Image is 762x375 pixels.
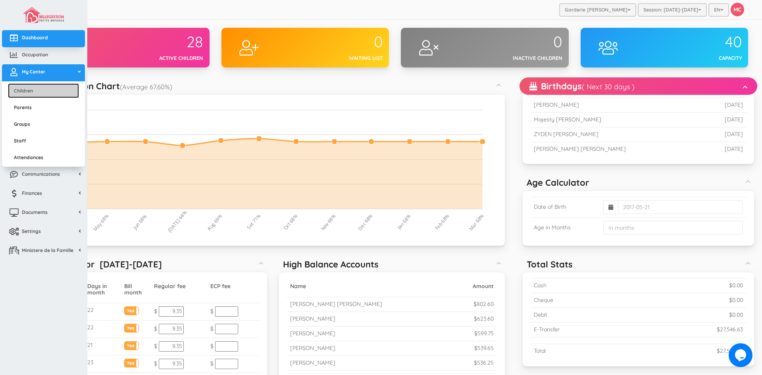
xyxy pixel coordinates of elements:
small: $536.25 [474,359,494,366]
div: 40 [642,34,742,50]
span: $ [154,342,157,350]
td: 22 [84,303,121,321]
td: 23 [84,356,121,373]
td: ZYDEN [PERSON_NAME] [531,127,703,142]
td: Total [531,344,638,358]
tspan: [DATE] 64% [166,209,188,233]
span: Ministere de la Famille [22,247,73,254]
small: [PERSON_NAME] [290,359,335,366]
a: Attendances [8,150,79,165]
td: 21 [84,338,121,356]
h5: Age Calculator [527,178,589,187]
tspan: Aug 69% [206,213,224,232]
h5: ECP fee [210,283,256,289]
label: Yes [125,324,139,330]
span: $ [210,342,214,350]
td: E-Transfer [531,322,638,337]
h5: Birthdays [529,81,635,91]
td: Cash [531,278,638,293]
td: $0.00 [638,308,746,322]
span: $ [210,325,214,332]
div: Inactive children [463,54,563,62]
span: Settings [22,228,41,235]
span: Finances [22,190,42,196]
span: Communications [22,171,60,177]
h5: Name [290,283,448,289]
td: Debit [531,308,638,322]
td: [DATE] [703,112,746,127]
h5: Total Stats [527,260,573,269]
span: $ [154,360,157,367]
a: Groups [8,117,79,131]
input: In months [603,221,743,235]
h5: Bill month [124,283,148,296]
tspan: Nov 68% [319,213,337,232]
small: $623.60 [474,315,494,322]
small: $539.65 [474,344,494,352]
small: [PERSON_NAME] [290,344,335,352]
h5: High Balance Accounts [283,260,379,269]
a: Ministere de la Famille [2,243,85,260]
small: [PERSON_NAME] [290,330,335,337]
div: 0 [283,34,383,50]
td: $27,546.63 [638,344,746,358]
h5: Invoices for [DATE]-[DATE] [46,260,162,269]
td: $0.00 [638,278,746,293]
td: [DATE] [703,98,746,112]
small: ( Next 30 days ) [582,82,635,91]
td: Age in Months [531,217,600,238]
a: Finances [2,186,85,203]
tspan: Oct 68% [282,213,299,231]
label: Yes [125,342,139,348]
tspan: Jun 68% [131,213,148,231]
span: $ [210,308,214,315]
td: [DATE] [703,142,746,156]
td: $27,546.63 [638,322,746,337]
td: [PERSON_NAME] [531,98,703,112]
a: Children [8,83,79,98]
td: [DATE] [703,127,746,142]
td: $0.00 [638,293,746,308]
a: Dashboard [2,30,85,47]
span: Documents [22,209,48,215]
small: $599.75 [474,330,494,337]
span: Dashboard [22,34,48,41]
a: Staff [8,133,79,148]
td: Date of Birth [531,197,600,217]
tspan: Set 71% [246,213,262,231]
tspan: Jan 68% [396,213,412,231]
div: Capacity [642,54,742,62]
h5: Occupation Chart [46,81,172,91]
td: Cheque [531,293,638,308]
td: [PERSON_NAME] [PERSON_NAME] [531,142,703,156]
small: [PERSON_NAME] [290,315,335,322]
tspan: Dec 68% [357,213,375,232]
div: 28 [104,34,204,50]
div: Waiting list [283,54,383,62]
span: Occupation [22,51,48,58]
a: Settings [2,224,85,241]
span: $ [154,325,157,332]
td: 22 [84,321,121,338]
h5: Amount [454,283,494,289]
span: My Center [22,68,45,75]
img: image [23,7,63,23]
tspan: May 68% [92,213,110,233]
a: Parents [8,100,79,115]
tspan: Mar 68% [468,213,485,232]
tspan: Feb 68% [434,213,451,231]
a: Documents [2,205,85,222]
a: My Center [2,64,85,81]
div: 0 [463,34,563,50]
h5: Regular fee [154,283,204,289]
input: 2017-05-21 [618,200,743,214]
span: $ [154,308,157,315]
a: Communications [2,167,85,184]
iframe: chat widget [729,343,754,367]
label: Yes [125,307,139,313]
h5: Days in month [87,283,118,296]
a: Occupation [2,47,85,64]
td: Majesty [PERSON_NAME] [531,112,703,127]
small: [PERSON_NAME] [PERSON_NAME] [290,300,382,308]
div: Active children [104,54,204,62]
